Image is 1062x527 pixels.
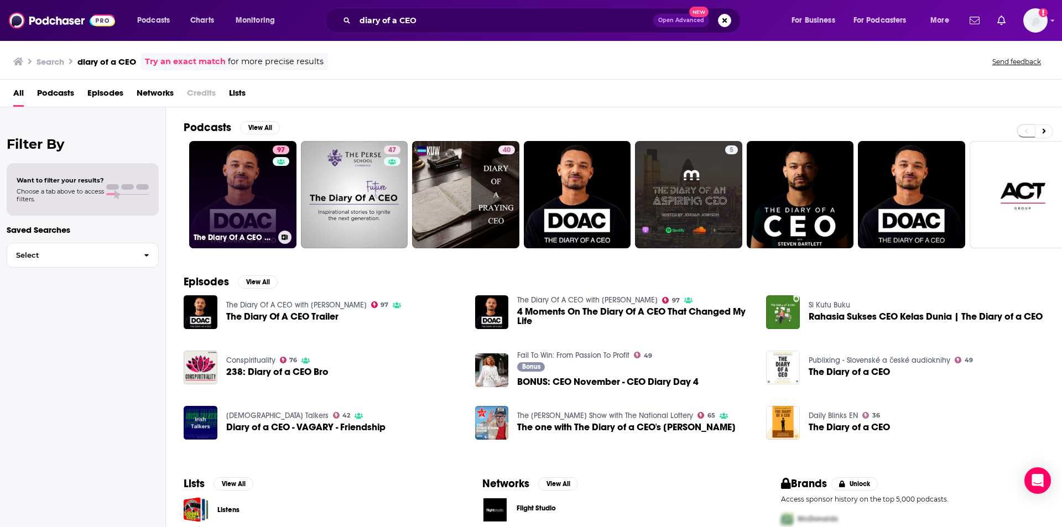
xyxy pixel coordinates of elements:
[517,295,658,305] a: The Diary Of A CEO with Steven Bartlett
[697,412,715,419] a: 65
[1039,8,1048,17] svg: Add a profile image
[77,56,136,67] h3: diary of a CEO
[517,504,556,513] span: Flight Studio
[658,18,704,23] span: Open Advanced
[226,422,386,432] a: Diary of a CEO - VAGARY - Friendship
[184,275,278,289] a: EpisodesView All
[355,12,653,29] input: Search podcasts, credits, & more...
[137,84,174,107] a: Networks
[7,243,159,268] button: Select
[809,411,858,420] a: Daily Blinks EN
[955,357,973,363] a: 49
[184,406,217,440] a: Diary of a CEO - VAGARY - Friendship
[662,297,680,304] a: 97
[412,141,519,248] a: 40
[503,145,511,156] span: 40
[809,312,1043,321] a: Rahasia Sukses CEO Kelas Dunia | The Diary of a CEO
[930,13,949,28] span: More
[229,84,246,107] a: Lists
[187,84,216,107] span: Credits
[475,406,509,440] img: The one with The Diary of a CEO's Steven Bartlett
[145,55,226,68] a: Try an exact match
[809,367,890,377] a: The Diary of a CEO
[9,10,115,31] img: Podchaser - Follow, Share and Rate Podcasts
[517,307,753,326] span: 4 Moments On The Diary Of A CEO That Changed My Life
[872,413,880,418] span: 36
[228,55,324,68] span: for more precise results
[226,300,367,310] a: The Diary Of A CEO with Steven Bartlett
[333,412,351,419] a: 42
[766,406,800,440] img: The Diary of a CEO
[17,187,104,203] span: Choose a tab above to access filters.
[184,351,217,384] img: 238: Diary of a CEO Bro
[644,353,652,358] span: 49
[672,298,680,303] span: 97
[137,13,170,28] span: Podcasts
[766,295,800,329] img: Rahasia Sukses CEO Kelas Dunia | The Diary of a CEO
[522,363,540,370] span: Bonus
[862,412,880,419] a: 36
[989,57,1044,66] button: Send feedback
[809,356,950,365] a: Publixing - Slovenské a české audioknihy
[482,497,746,523] a: Flight Studio logoFlight Studio
[482,477,529,491] h2: Networks
[273,145,289,154] a: 97
[730,145,733,156] span: 5
[517,422,736,432] span: The one with The Diary of a CEO's [PERSON_NAME]
[277,145,285,156] span: 97
[226,411,329,420] a: Irish Talkers
[240,121,280,134] button: View All
[1023,8,1048,33] button: Show profile menu
[1023,8,1048,33] img: User Profile
[517,422,736,432] a: The one with The Diary of a CEO's Steven Bartlett
[809,422,890,432] a: The Diary of a CEO
[635,141,742,248] a: 5
[184,295,217,329] img: The Diary Of A CEO Trailer
[184,477,253,491] a: ListsView All
[498,145,515,154] a: 40
[538,477,578,491] button: View All
[190,13,214,28] span: Charts
[228,12,289,29] button: open menu
[7,136,159,152] h2: Filter By
[238,275,278,289] button: View All
[517,377,699,387] a: BONUS: CEO November - CEO Diary Day 4
[129,12,184,29] button: open menu
[1023,8,1048,33] span: Logged in as mmullin
[194,233,274,242] h3: The Diary Of A CEO with [PERSON_NAME]
[226,356,275,365] a: Conspirituality
[482,477,578,491] a: NetworksView All
[707,413,715,418] span: 65
[184,497,209,522] span: Listens
[7,225,159,235] p: Saved Searches
[798,514,838,524] span: McDonalds
[766,351,800,384] img: The Diary of a CEO
[226,367,329,377] span: 238: Diary of a CEO Bro
[37,84,74,107] a: Podcasts
[475,353,509,387] img: BONUS: CEO November - CEO Diary Day 4
[236,13,275,28] span: Monitoring
[184,121,280,134] a: PodcastsView All
[226,312,339,321] a: The Diary Of A CEO Trailer
[853,13,907,28] span: For Podcasters
[214,477,253,491] button: View All
[189,141,296,248] a: 97The Diary Of A CEO with [PERSON_NAME]
[289,358,297,363] span: 76
[184,477,205,491] h2: Lists
[831,477,878,491] button: Unlock
[634,352,652,358] a: 49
